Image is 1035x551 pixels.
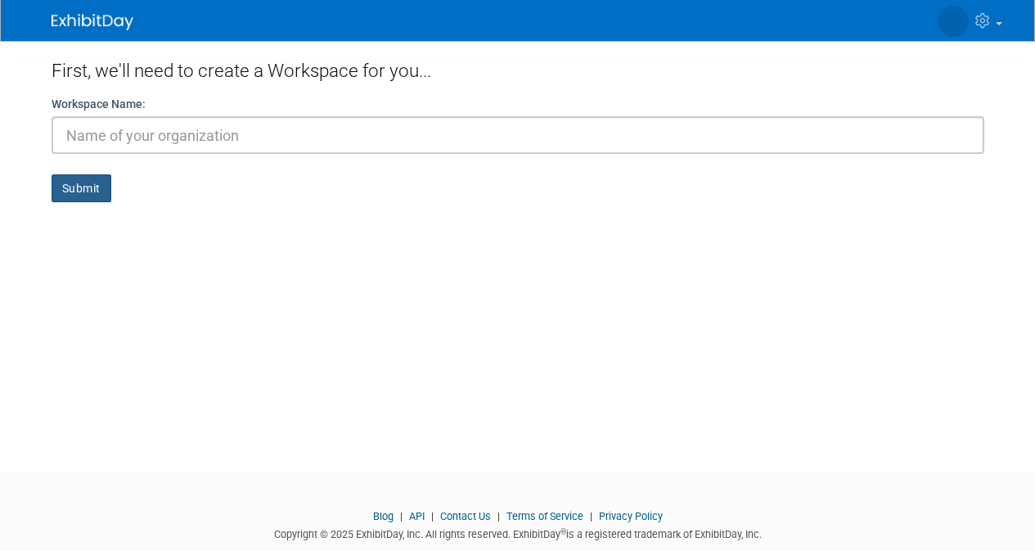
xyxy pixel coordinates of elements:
[427,510,438,522] span: |
[586,510,596,522] span: |
[52,14,133,30] img: ExhibitDay
[52,174,111,202] button: Submit
[52,116,984,154] input: Name of your organization
[373,510,394,522] a: Blog
[506,510,583,522] a: Terms of Service
[493,510,504,522] span: |
[52,41,984,96] div: First, we'll need to create a Workspace for you...
[396,510,407,522] span: |
[560,527,566,536] sup: ®
[440,510,491,522] a: Contact Us
[599,510,663,522] a: Privacy Policy
[938,6,969,37] img: Jaslyn Her
[409,510,425,522] a: API
[52,96,146,112] label: Workspace Name:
